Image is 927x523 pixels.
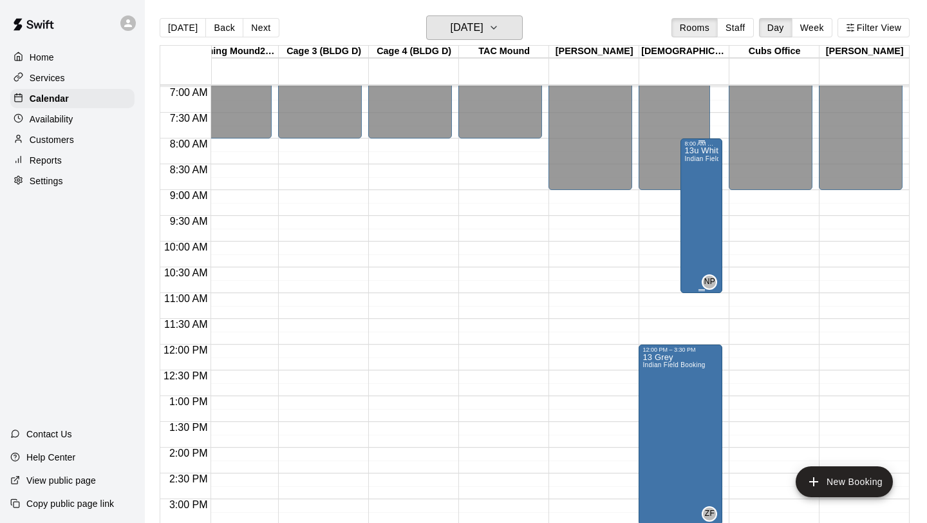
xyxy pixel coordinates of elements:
span: 3:00 PM [166,499,211,510]
p: Contact Us [26,428,72,441]
span: 8:30 AM [167,164,211,175]
a: Reports [10,151,135,170]
p: Settings [30,175,63,187]
div: Cage 3 (BLDG D) [279,46,369,58]
a: Settings [10,171,135,191]
a: Customers [10,130,135,149]
p: Home [30,51,54,64]
p: Availability [30,113,73,126]
span: 7:30 AM [167,113,211,124]
div: [PERSON_NAME] [819,46,910,58]
a: Availability [10,109,135,129]
p: Calendar [30,92,69,105]
span: 9:00 AM [167,190,211,201]
div: Cubs Office [729,46,819,58]
span: 2:30 PM [166,473,211,484]
span: NP [704,276,715,289]
div: 8:00 AM – 11:00 AM: 13u White [680,138,722,293]
span: 7:00 AM [167,87,211,98]
div: Zach Fike [702,506,717,522]
button: [DATE] [160,18,206,37]
span: 2:00 PM [166,448,211,459]
button: [DATE] [426,15,523,40]
span: 12:00 PM [160,345,211,356]
button: Filter View [838,18,910,37]
span: 1:30 PM [166,422,211,433]
div: Pitching Mound2 (BLDG D) [189,46,279,58]
button: Week [792,18,832,37]
p: Customers [30,133,74,146]
div: Cage 4 (BLDG D) [369,46,459,58]
div: Nish Patel [702,274,717,290]
p: Copy public page link [26,497,114,510]
span: Zach Fike [707,506,717,522]
p: Reports [30,154,62,167]
span: Indian Field Booking [642,361,705,368]
a: Calendar [10,89,135,108]
div: 12:00 PM – 3:30 PM [642,347,718,353]
p: Help Center [26,451,75,464]
button: Back [205,18,243,37]
span: 9:30 AM [167,216,211,227]
p: View public page [26,474,96,487]
button: Next [243,18,279,37]
h6: [DATE] [451,19,483,37]
div: 8:00 AM – 11:00 AM [684,140,718,147]
a: Home [10,48,135,67]
span: 10:00 AM [161,242,211,252]
span: 11:00 AM [161,293,211,304]
span: ZF [705,508,715,520]
span: Nish Patel [707,274,717,290]
div: [DEMOGRAPHIC_DATA] [639,46,729,58]
span: 10:30 AM [161,267,211,278]
a: Services [10,68,135,88]
button: Day [759,18,792,37]
button: Rooms [671,18,718,37]
span: 11:30 AM [161,319,211,330]
span: 1:00 PM [166,396,211,407]
span: 12:30 PM [160,370,211,381]
div: TAC Mound [459,46,549,58]
span: Indian Field Booking [684,155,747,162]
p: Services [30,71,65,84]
div: [PERSON_NAME] [549,46,639,58]
span: 8:00 AM [167,138,211,149]
button: Staff [717,18,754,37]
button: add [796,466,893,497]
